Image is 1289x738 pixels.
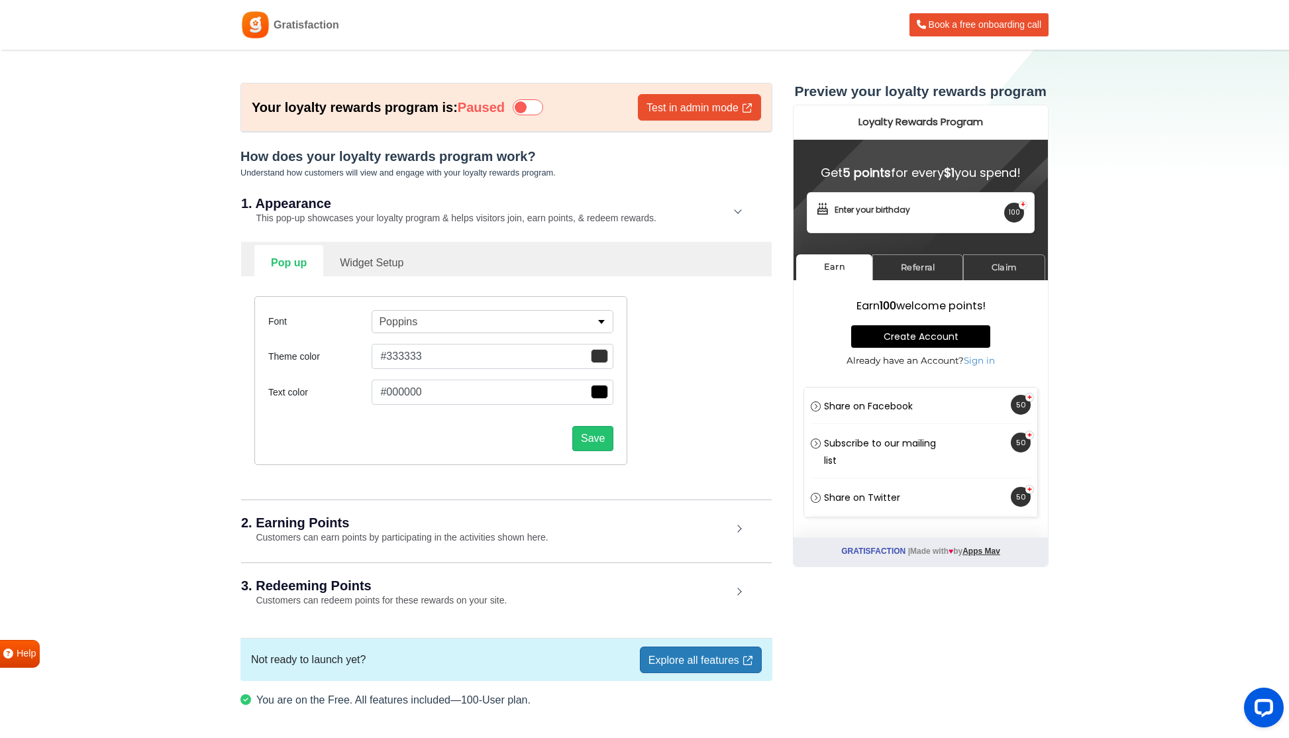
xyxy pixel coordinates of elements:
h2: 1. Appearance [241,197,732,210]
a: Referral [79,150,170,176]
h2: 3. Redeeming Points [241,579,732,592]
label: Text color [268,386,372,399]
strong: 100 [87,193,103,209]
small: Customers can earn points by participating in the activities shown here. [241,532,548,543]
h4: Get for every you spend! [14,62,242,75]
a: Apps Mav [170,442,207,451]
h2: 2. Earning Points [241,516,732,529]
a: Widget Setup [323,245,420,278]
h3: Earn welcome points! [24,195,232,207]
label: Theme color [268,350,372,364]
p: Already have an Account? [24,250,232,262]
span: | [115,442,117,451]
strong: $1 [151,60,162,76]
i: ♥ [156,442,160,451]
span: Not ready to launch yet? [251,652,366,668]
strong: 5 points [50,60,98,76]
small: This pop-up showcases your loyalty program & helps visitors join, earn points, & redeem rewards. [241,213,656,223]
h5: How does your loyalty rewards program work? [240,148,772,164]
span: Gratisfaction [274,17,339,33]
span: Help [17,647,36,661]
a: Create Account [58,221,197,243]
iframe: LiveChat chat widget [1233,682,1289,738]
a: Earn [3,150,79,175]
h2: Loyalty Rewards Program [7,12,248,23]
a: Gratisfaction [240,10,339,40]
small: Customers can redeem points for these rewards on your site. [241,595,507,606]
h6: Your loyalty rewards program is: [252,99,505,115]
a: Claim [170,150,252,176]
small: Understand how customers will view and engage with your loyalty rewards program. [240,168,556,178]
p: Poppins [379,314,417,330]
p: You are on the Free. All features included—100-User plan. [240,692,772,708]
img: Gratisfaction [240,10,270,40]
button: Poppins [372,310,613,333]
p: Made with by [1,433,255,460]
a: Gratisfaction [48,442,113,451]
button: Save [572,426,613,451]
a: Test in admin mode [638,94,761,121]
a: Explore all features [640,647,762,673]
strong: Paused [458,100,505,115]
a: Book a free onboarding call [909,13,1049,36]
a: Pop up [254,245,323,278]
h3: Preview your loyalty rewards program [793,83,1049,99]
a: Sign in [171,250,202,261]
label: Font [268,315,372,329]
span: Book a free onboarding call [929,19,1041,30]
